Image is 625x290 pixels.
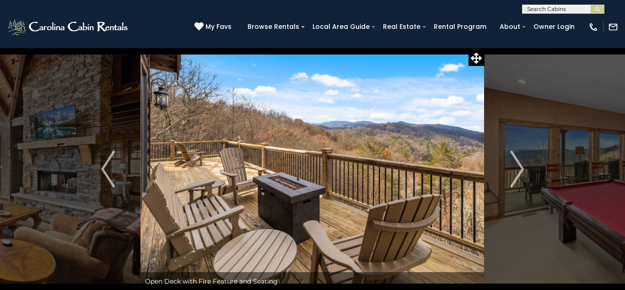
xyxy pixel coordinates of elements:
[205,22,232,32] span: My Favs
[7,18,130,36] img: White-1-2.png
[608,22,618,32] img: mail-regular-white.png
[378,20,425,34] a: Real Estate
[429,20,491,34] a: Rental Program
[101,151,115,187] img: arrow
[243,20,304,34] a: Browse Rentals
[510,151,524,187] img: arrow
[529,20,579,34] a: Owner Login
[194,22,234,32] a: My Favs
[495,20,525,34] a: About
[588,22,598,32] img: phone-regular-white.png
[308,20,374,34] a: Local Area Guide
